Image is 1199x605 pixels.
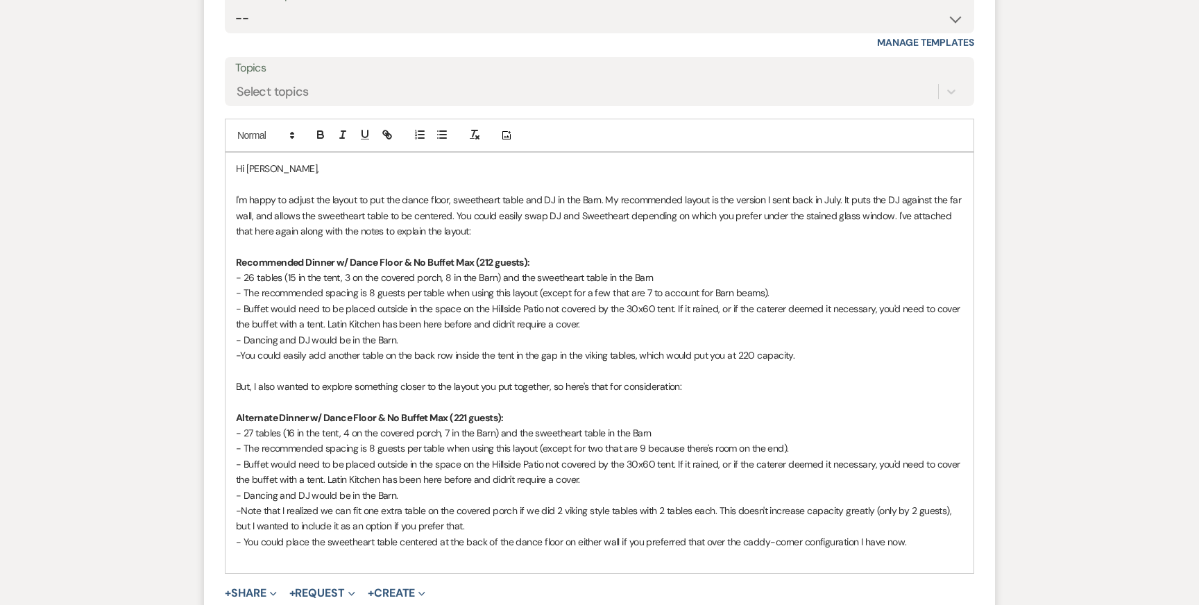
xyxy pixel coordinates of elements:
button: Share [225,588,277,599]
span: - The recommended spacing is 8 guests per table when using this layout (except for two that are 9... [236,442,789,454]
p: Hi [PERSON_NAME], [236,161,963,176]
span: - Buffet would need to be placed outside in the space on the Hillside Patio not covered by the 30... [236,302,962,330]
p: But, I also wanted to explore something closer to the layout you put together, so here's that for... [236,379,963,394]
a: Manage Templates [877,36,974,49]
span: + [225,588,231,599]
span: - The recommended spacing is 8 guests per table when using this layout (except for a few that are... [236,287,769,299]
strong: Recommended Dinner w/ Dance Floor & No Buffet Max (212 guests): [236,256,530,269]
span: - Dancing and DJ would be in the Barn. [236,334,398,346]
button: Create [368,588,425,599]
div: Select topics [237,83,309,101]
span: - [236,349,240,361]
button: Request [289,588,355,599]
span: - [236,504,241,517]
span: - Buffet would need to be placed outside in the space on the Hillside Patio not covered by the 30... [236,458,962,486]
span: + [368,588,374,599]
span: - 26 tables (15 in the tent, 3 on the covered porch, 8 in the Barn) and the sweetheart table in t... [236,271,654,284]
span: - 27 tables (16 in the tent, 4 on the covered porch, 7 in the Barn) and the sweetheart table in t... [236,427,652,439]
span: + [289,588,296,599]
strong: Alternate Dinner w/ Dance Floor & No Buffet Max (221 guests): [236,411,504,424]
span: - Dancing and DJ would be in the Barn. [236,489,398,502]
p: Note that I realized we can fit one extra table on the covered porch if we did 2 viking style tab... [236,503,963,534]
p: - You could place the sweetheart table centered at the back of the dance floor on either wall if ... [236,534,963,549]
p: You could easily add another table on the back row inside the tent in the gap in the viking table... [236,348,963,363]
p: I'm happy to adjust the layout to put the dance floor, sweetheart table and DJ in the Barn. My re... [236,192,963,239]
label: Topics [235,58,964,78]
